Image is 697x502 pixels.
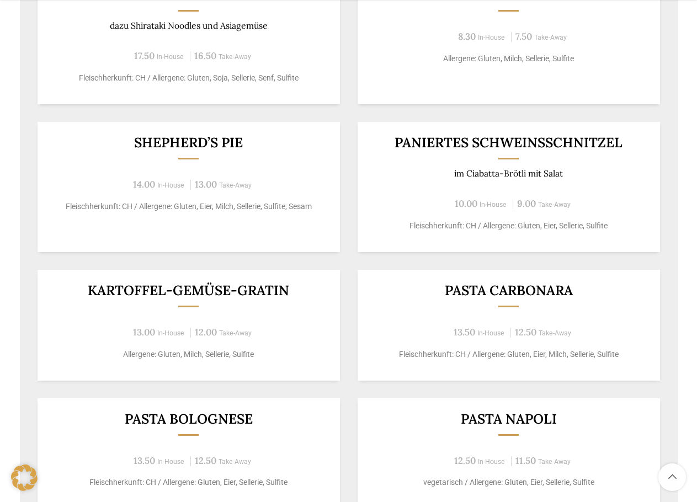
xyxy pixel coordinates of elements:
[51,72,326,84] p: Fleischherkunft: CH / Allergene: Gluten, Soja, Sellerie, Senf, Sulfite
[477,329,504,337] span: In-House
[371,168,646,179] p: im Ciabatta-Brötli mit Salat
[478,34,505,41] span: In-House
[157,181,184,189] span: In-House
[515,30,532,42] span: 7.50
[458,30,476,42] span: 8.30
[51,412,326,426] h3: Pasta Bolognese
[371,349,646,360] p: Fleischherkunft: CH / Allergene: Gluten, Eier, Milch, Sellerie, Sulfite
[194,50,216,62] span: 16.50
[219,181,252,189] span: Take-Away
[454,326,475,338] span: 13.50
[51,20,326,31] p: dazu Shirataki Noodles und Asiagemüse
[134,50,155,62] span: 17.50
[51,284,326,297] h3: Kartoffel-Gemüse-Gratin
[371,220,646,232] p: Fleischherkunft: CH / Allergene: Gluten, Eier, Sellerie, Sulfite
[454,455,476,467] span: 12.50
[133,178,155,190] span: 14.00
[157,53,184,61] span: In-House
[534,34,567,41] span: Take-Away
[538,201,571,209] span: Take-Away
[51,477,326,488] p: Fleischherkunft: CH / Allergene: Gluten, Eier, Sellerie, Sulfite
[51,349,326,360] p: Allergene: Gluten, Milch, Sellerie, Sulfite
[371,477,646,488] p: vegetarisch / Allergene: Gluten, Eier, Sellerie, Sulfite
[371,136,646,149] h3: Paniertes Schweinsschnitzel
[134,455,155,467] span: 13.50
[157,458,184,466] span: In-House
[539,329,571,337] span: Take-Away
[219,53,251,61] span: Take-Away
[51,136,326,149] h3: Shepherd’s Pie
[51,201,326,212] p: Fleischherkunft: CH / Allergene: Gluten, Eier, Milch, Sellerie, Sulfite, Sesam
[157,329,184,337] span: In-House
[515,455,536,467] span: 11.50
[517,197,536,210] span: 9.00
[195,178,217,190] span: 13.00
[219,458,251,466] span: Take-Away
[195,326,217,338] span: 12.00
[219,329,252,337] span: Take-Away
[371,53,646,65] p: Allergene: Gluten, Milch, Sellerie, Sulfite
[371,412,646,426] h3: Pasta Napoli
[480,201,507,209] span: In-House
[515,326,536,338] span: 12.50
[478,458,505,466] span: In-House
[538,458,571,466] span: Take-Away
[455,197,477,210] span: 10.00
[133,326,155,338] span: 13.00
[195,455,216,467] span: 12.50
[658,463,686,491] a: Scroll to top button
[371,284,646,297] h3: Pasta Carbonara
